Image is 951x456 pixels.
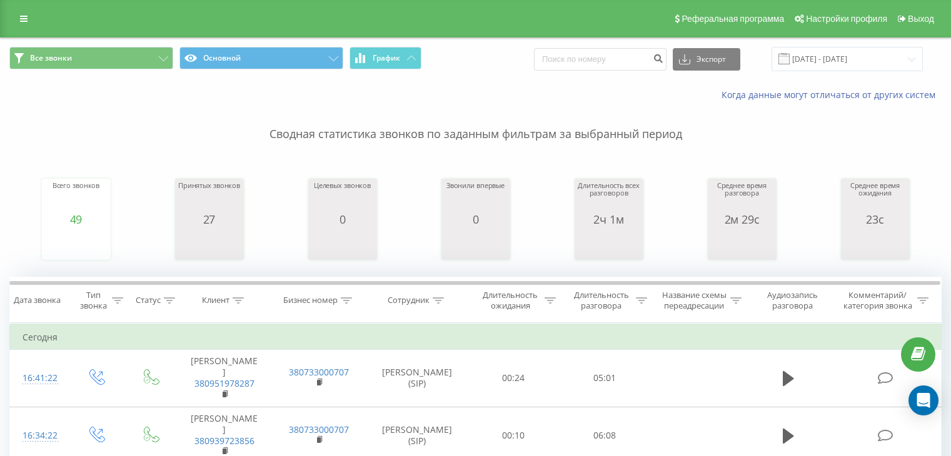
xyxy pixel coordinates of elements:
[388,295,430,306] div: Сотрудник
[480,290,542,311] div: Длительность ожидания
[202,295,229,306] div: Клиент
[283,295,338,306] div: Бизнес номер
[366,350,468,407] td: [PERSON_NAME] (SIP)
[578,182,640,213] div: Длительность всех разговоров
[178,213,240,226] div: 27
[682,14,784,24] span: Реферальная программа
[446,182,505,213] div: Звонили впервые
[136,295,161,306] div: Статус
[53,213,100,226] div: 49
[289,366,349,378] a: 380733000707
[711,213,773,226] div: 2м 29с
[578,213,640,226] div: 2ч 1м
[178,182,240,213] div: Принятых звонков
[350,47,421,69] button: График
[570,290,633,311] div: Длительность разговора
[534,48,667,71] input: Поиск по номеру
[373,54,400,62] span: График
[446,213,505,226] div: 0
[194,377,254,389] a: 380951978287
[23,424,56,448] div: 16:34:22
[722,89,942,101] a: Когда данные могут отличаться от других систем
[314,213,371,226] div: 0
[844,182,907,213] div: Среднее время ожидания
[468,350,559,407] td: 00:24
[79,290,108,311] div: Тип звонка
[711,182,773,213] div: Среднее время разговора
[289,424,349,435] a: 380733000707
[314,182,371,213] div: Целевых звонков
[841,290,914,311] div: Комментарий/категория звонка
[756,290,829,311] div: Аудиозапись разговора
[844,213,907,226] div: 23с
[179,47,343,69] button: Основной
[673,48,740,71] button: Экспорт
[908,385,938,415] div: Open Intercom Messenger
[194,435,254,447] a: 380939723856
[53,182,100,213] div: Всего звонков
[30,53,72,63] span: Все звонки
[177,350,271,407] td: [PERSON_NAME]
[10,325,942,350] td: Сегодня
[559,350,650,407] td: 05:01
[908,14,934,24] span: Выход
[9,101,942,142] p: Сводная статистика звонков по заданным фильтрам за выбранный период
[23,366,56,390] div: 16:41:22
[662,290,727,311] div: Название схемы переадресации
[806,14,887,24] span: Настройки профиля
[9,47,173,69] button: Все звонки
[14,295,61,306] div: Дата звонка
